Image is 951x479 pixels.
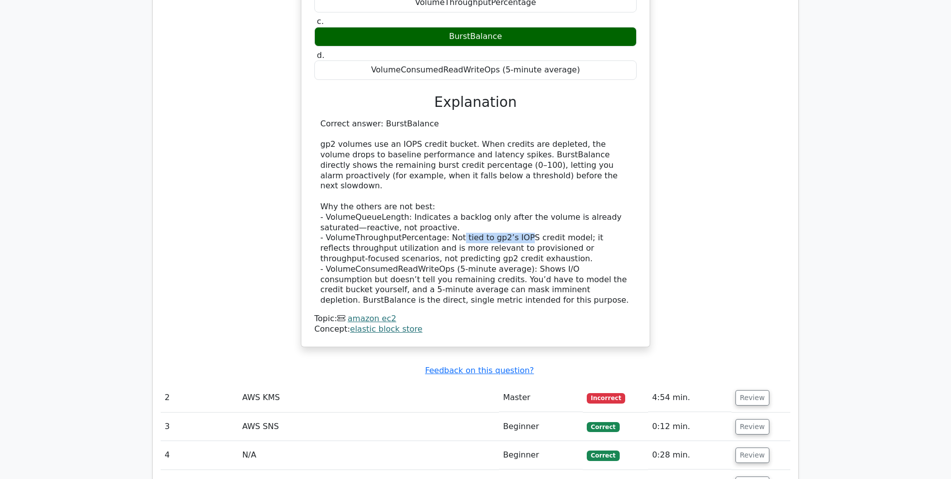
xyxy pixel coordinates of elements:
div: VolumeConsumedReadWriteOps (5-minute average) [314,60,637,80]
td: 4 [161,441,238,470]
div: BurstBalance [314,27,637,46]
a: elastic block store [350,324,423,334]
a: amazon ec2 [348,314,396,323]
h3: Explanation [320,94,631,111]
button: Review [735,448,769,463]
td: N/A [238,441,499,470]
td: 0:28 min. [648,441,731,470]
td: Beginner [499,441,583,470]
td: 3 [161,413,238,441]
div: Topic: [314,314,637,324]
button: Review [735,419,769,435]
span: Incorrect [587,393,625,403]
td: AWS KMS [238,384,499,412]
td: 2 [161,384,238,412]
td: 4:54 min. [648,384,731,412]
a: Feedback on this question? [425,366,534,375]
button: Review [735,390,769,406]
span: Correct [587,422,619,432]
div: Concept: [314,324,637,335]
div: Correct answer: BurstBalance gp2 volumes use an IOPS credit bucket. When credits are depleted, th... [320,119,631,306]
td: AWS SNS [238,413,499,441]
td: 0:12 min. [648,413,731,441]
span: c. [317,16,324,26]
td: Beginner [499,413,583,441]
td: Master [499,384,583,412]
span: Correct [587,451,619,461]
span: d. [317,50,324,60]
